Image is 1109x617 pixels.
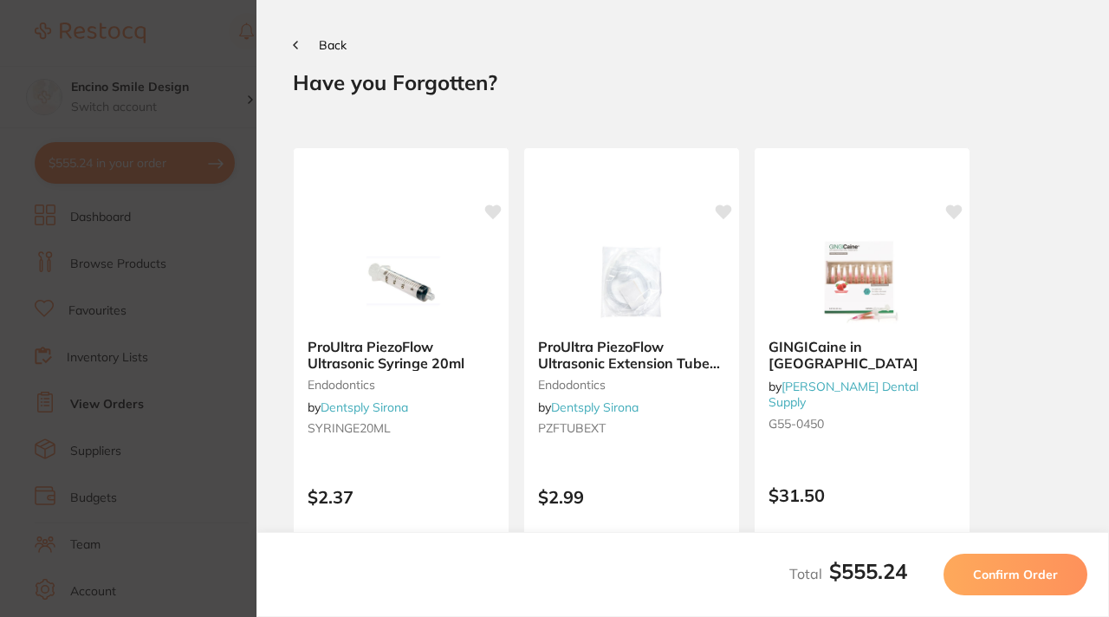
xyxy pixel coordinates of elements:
[973,567,1058,582] span: Confirm Order
[345,238,457,325] img: ProUltra PiezoFlow Ultrasonic Syringe 20ml
[308,421,495,435] small: SYRINGE20ML
[321,399,408,415] a: Dentsply Sirona
[769,379,918,410] a: [PERSON_NAME] Dental Supply
[319,37,347,53] span: Back
[538,399,639,415] span: by
[293,38,347,52] button: Back
[769,339,956,371] b: GINGICaine in syringe
[551,399,639,415] a: Dentsply Sirona
[538,487,725,507] p: $2.99
[308,378,495,392] small: endodontics
[308,487,495,507] p: $2.37
[538,339,725,371] b: ProUltra PiezoFlow Ultrasonic Extension Tube Set
[789,565,907,582] span: Total
[308,339,495,371] b: ProUltra PiezoFlow Ultrasonic Syringe 20ml
[769,379,918,410] span: by
[829,558,907,584] b: $555.24
[538,421,725,435] small: PZFTUBEXT
[806,238,918,325] img: GINGICaine in syringe
[575,238,688,325] img: ProUltra PiezoFlow Ultrasonic Extension Tube Set
[769,417,956,431] small: G55-0450
[538,378,725,392] small: endodontics
[944,554,1087,595] button: Confirm Order
[293,69,1073,95] h2: Have you Forgotten?
[769,485,956,505] p: $31.50
[308,399,408,415] span: by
